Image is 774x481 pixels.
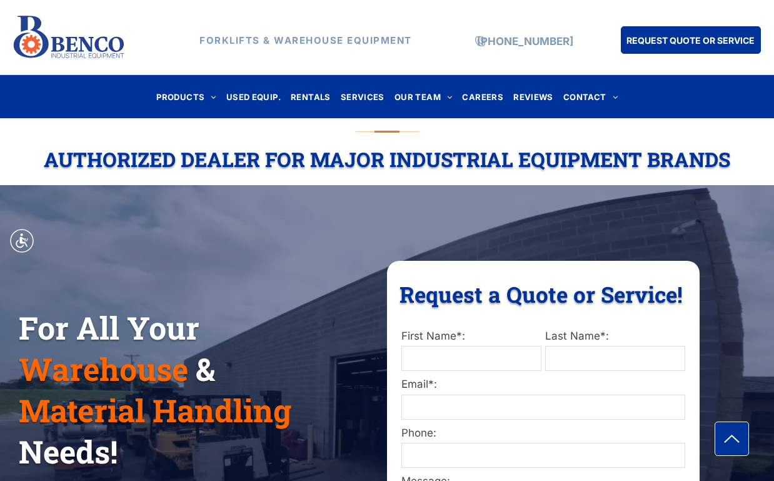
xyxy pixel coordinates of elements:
[545,328,685,345] label: Last Name*:
[44,146,730,173] span: Authorized Dealer For Major Industrial Equipment Brands
[221,88,286,105] a: USED EQUIP.
[336,88,390,105] a: SERVICES
[477,35,573,48] a: [PHONE_NUMBER]
[401,377,685,393] label: Email*:
[390,88,458,105] a: OUR TEAM
[199,34,412,46] strong: FORKLIFTS & WAREHOUSE EQUIPMENT
[286,88,336,105] a: RENTALS
[457,88,508,105] a: CAREERS
[508,88,558,105] a: REVIEWS
[19,390,291,431] span: Material Handling
[400,280,683,308] span: Request a Quote or Service!
[621,26,761,54] a: REQUEST QUOTE OR SERVICE
[196,348,215,390] span: &
[626,29,755,52] span: REQUEST QUOTE OR SERVICE
[151,88,221,105] a: PRODUCTS
[401,328,541,345] label: First Name*:
[19,348,188,390] span: Warehouse
[19,307,199,348] span: For All Your
[401,425,685,442] label: Phone:
[19,431,118,472] span: Needs!
[558,88,623,105] a: CONTACT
